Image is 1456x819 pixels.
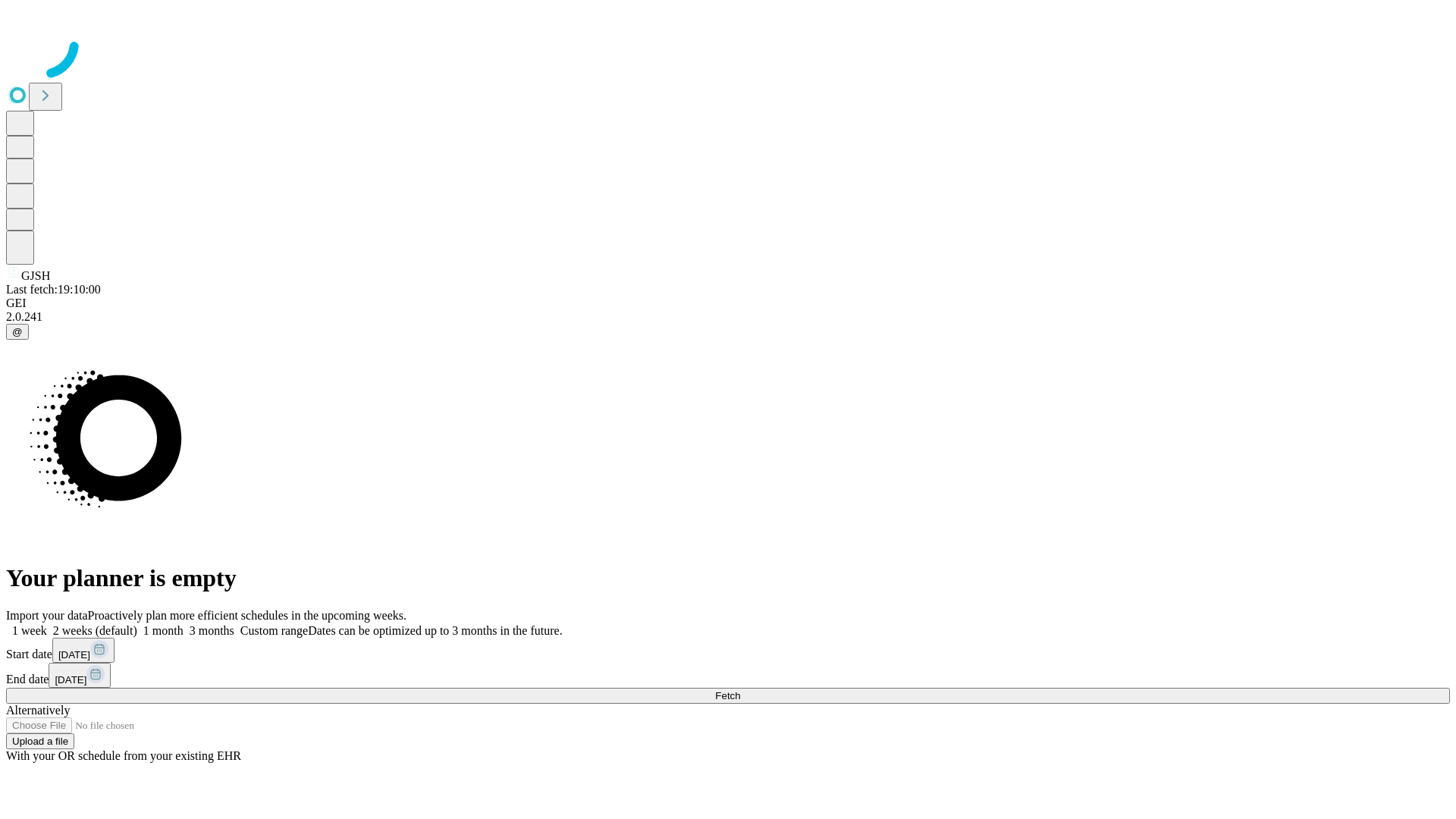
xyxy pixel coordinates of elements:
[6,324,29,340] button: @
[6,310,1450,324] div: 2.0.241
[240,624,308,637] span: Custom range
[53,624,137,637] span: 2 weeks (default)
[6,688,1450,704] button: Fetch
[6,297,1450,310] div: GEI
[12,624,47,637] span: 1 week
[308,624,562,637] span: Dates can be optimized up to 3 months in the future.
[143,624,184,637] span: 1 month
[6,663,1450,688] div: End date
[6,638,1450,663] div: Start date
[55,674,86,686] span: [DATE]
[21,269,50,282] span: GJSH
[12,326,23,337] span: @
[6,609,88,622] span: Import your data
[6,749,241,762] span: With your OR schedule from your existing EHR
[715,690,740,701] span: Fetch
[6,704,70,717] span: Alternatively
[88,609,406,622] span: Proactively plan more efficient schedules in the upcoming weeks.
[6,283,101,296] span: Last fetch: 19:10:00
[190,624,234,637] span: 3 months
[52,638,115,663] button: [DATE]
[49,663,111,688] button: [DATE]
[6,733,74,749] button: Upload a file
[58,649,90,661] span: [DATE]
[6,564,1450,592] h1: Your planner is empty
